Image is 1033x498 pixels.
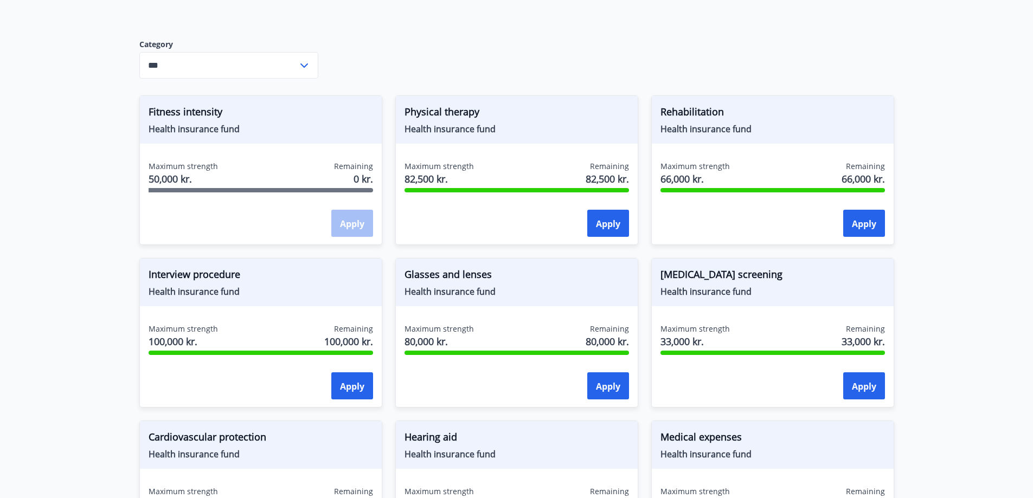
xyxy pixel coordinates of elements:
font: Remaining [590,324,629,334]
font: Maximum strength [405,324,474,334]
font: 82,500 kr. [586,172,629,185]
font: 80,000 kr. [405,335,448,348]
font: 100,000 kr. [324,335,373,348]
font: 80,000 kr. [586,335,629,348]
font: Apply [596,218,620,230]
button: Apply [331,372,373,399]
font: Remaining [334,161,373,171]
font: Remaining [846,324,885,334]
font: Apply [852,218,876,230]
font: Maximum strength [660,161,730,171]
font: 50,000 kr. [149,172,192,185]
font: Health insurance fund [149,123,240,135]
font: Remaining [334,486,373,496]
font: 33,000 kr. [842,335,885,348]
button: Apply [843,372,885,399]
button: Apply [843,210,885,237]
font: Health insurance fund [660,286,752,297]
font: Fitness intensity [149,105,222,118]
font: Glasses and lenses [405,268,492,281]
font: 33,000 kr. [660,335,704,348]
font: Maximum strength [405,486,474,496]
font: Maximum strength [149,486,218,496]
font: Apply [596,380,620,392]
font: Health insurance fund [660,123,752,135]
font: Medical expenses [660,430,742,443]
font: 82,500 kr. [405,172,448,185]
font: Interview procedure [149,268,240,281]
font: Health insurance fund [405,123,496,135]
font: 0 kr. [354,172,373,185]
font: Health insurance fund [149,286,240,297]
font: Cardiovascular protection [149,430,266,443]
font: Rehabilitation [660,105,724,118]
font: Hearing aid [405,430,457,443]
font: Maximum strength [149,324,218,334]
font: 66,000 kr. [660,172,704,185]
font: Maximum strength [660,486,730,496]
button: Apply [587,210,629,237]
font: Physical therapy [405,105,479,118]
font: Remaining [846,161,885,171]
font: Health insurance fund [405,448,496,460]
font: Remaining [334,324,373,334]
font: Maximum strength [149,161,218,171]
button: Apply [587,372,629,399]
font: Apply [340,380,364,392]
font: Health insurance fund [660,448,752,460]
font: Health insurance fund [405,286,496,297]
font: Health insurance fund [149,448,240,460]
font: 100,000 kr. [149,335,197,348]
font: Category [139,39,173,49]
font: 66,000 kr. [842,172,885,185]
font: Remaining [846,486,885,496]
font: [MEDICAL_DATA] screening [660,268,782,281]
font: Maximum strength [660,324,730,334]
font: Maximum strength [405,161,474,171]
font: Remaining [590,486,629,496]
font: Remaining [590,161,629,171]
font: Apply [852,380,876,392]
